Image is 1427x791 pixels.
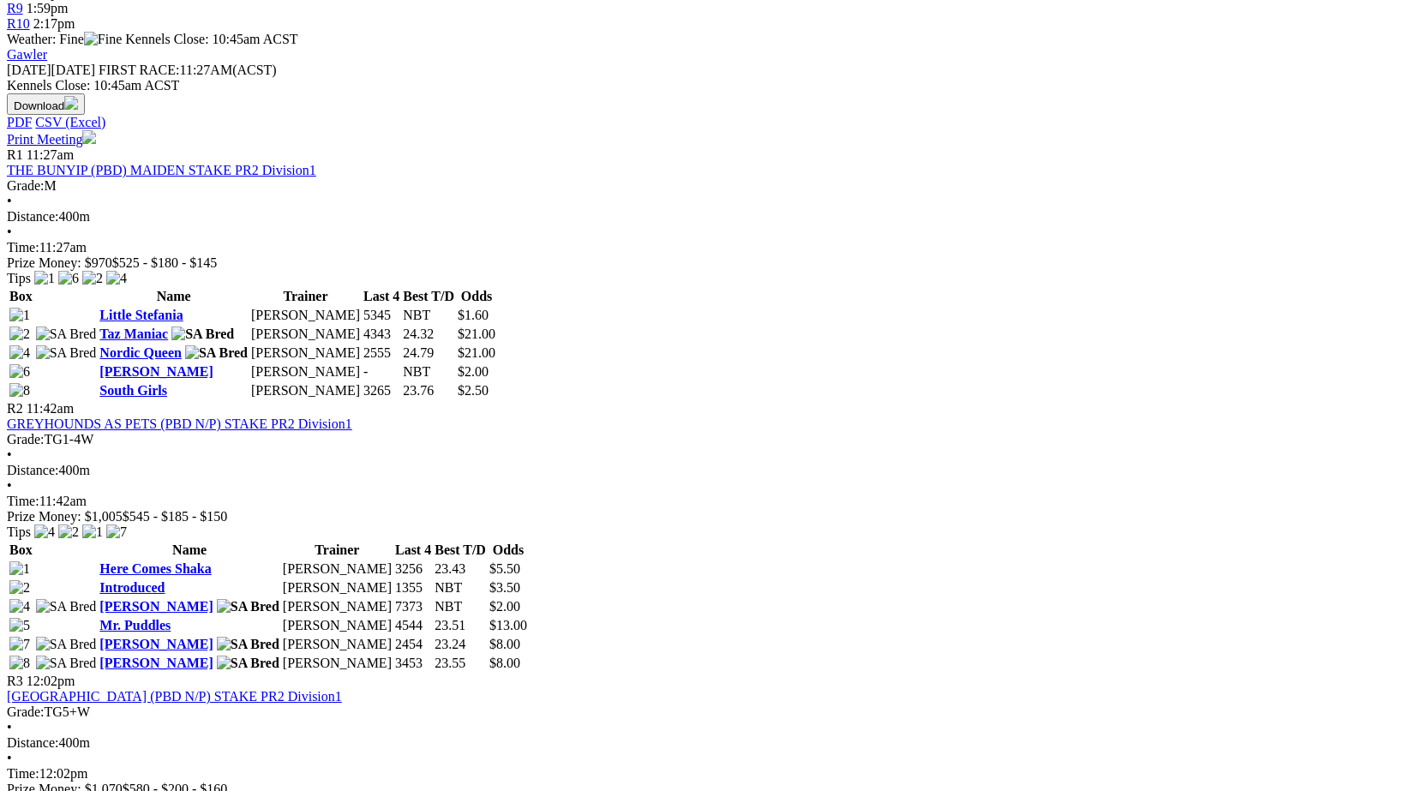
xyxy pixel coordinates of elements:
[9,599,30,614] img: 4
[99,345,182,360] a: Nordic Queen
[99,637,213,651] a: [PERSON_NAME]
[7,401,23,416] span: R2
[7,147,23,162] span: R1
[434,579,487,596] td: NBT
[7,494,39,508] span: Time:
[36,656,97,671] img: SA Bred
[282,560,393,578] td: [PERSON_NAME]
[7,735,58,750] span: Distance:
[36,637,97,652] img: SA Bred
[9,327,30,342] img: 2
[64,96,78,110] img: download.svg
[489,637,520,651] span: $8.00
[489,618,527,632] span: $13.00
[7,63,95,77] span: [DATE]
[7,209,1420,225] div: 400m
[7,163,316,177] a: THE BUNYIP (PBD) MAIDEN STAKE PR2 Division1
[250,326,361,343] td: [PERSON_NAME]
[7,447,12,462] span: •
[82,130,96,144] img: printer.svg
[99,364,213,379] a: [PERSON_NAME]
[99,63,179,77] span: FIRST RACE:
[217,656,279,671] img: SA Bred
[7,1,23,15] a: R9
[9,580,30,596] img: 2
[9,542,33,557] span: Box
[99,542,280,559] th: Name
[7,115,1420,130] div: Download
[7,751,12,765] span: •
[394,579,432,596] td: 1355
[7,32,125,46] span: Weather: Fine
[282,636,393,653] td: [PERSON_NAME]
[58,271,79,286] img: 6
[402,363,455,381] td: NBT
[7,78,1420,93] div: Kennels Close: 10:45am ACST
[7,194,12,208] span: •
[9,289,33,303] span: Box
[7,115,32,129] a: PDF
[99,561,211,576] a: Here Comes Shaka
[123,509,228,524] span: $545 - $185 - $150
[36,599,97,614] img: SA Bred
[7,63,51,77] span: [DATE]
[394,542,432,559] th: Last 4
[7,509,1420,524] div: Prize Money: $1,005
[458,364,489,379] span: $2.00
[36,327,97,342] img: SA Bred
[434,655,487,672] td: 23.55
[7,704,1420,720] div: TG5+W
[402,382,455,399] td: 23.76
[394,655,432,672] td: 3453
[9,308,30,323] img: 1
[7,93,85,115] button: Download
[185,345,248,361] img: SA Bred
[27,401,74,416] span: 11:42am
[7,416,352,431] a: GREYHOUNDS AS PETS (PBD N/P) STAKE PR2 Division1
[27,674,75,688] span: 12:02pm
[58,524,79,540] img: 2
[434,617,487,634] td: 23.51
[394,636,432,653] td: 2454
[99,288,249,305] th: Name
[7,132,96,147] a: Print Meeting
[9,364,30,380] img: 6
[99,383,167,398] a: South Girls
[7,766,1420,782] div: 12:02pm
[7,674,23,688] span: R3
[35,115,105,129] a: CSV (Excel)
[99,618,171,632] a: Mr. Puddles
[82,271,103,286] img: 2
[7,720,12,734] span: •
[489,580,520,595] span: $3.50
[7,240,39,255] span: Time:
[363,363,400,381] td: -
[489,599,520,614] span: $2.00
[33,16,75,31] span: 2:17pm
[489,542,528,559] th: Odds
[7,735,1420,751] div: 400m
[9,561,30,577] img: 1
[84,32,122,47] img: Fine
[217,637,279,652] img: SA Bred
[394,617,432,634] td: 4544
[7,478,12,493] span: •
[171,327,234,342] img: SA Bred
[36,345,97,361] img: SA Bred
[282,542,393,559] th: Trainer
[363,326,400,343] td: 4343
[434,598,487,615] td: NBT
[9,383,30,398] img: 8
[394,598,432,615] td: 7373
[250,307,361,324] td: [PERSON_NAME]
[458,327,495,341] span: $21.00
[7,704,45,719] span: Grade:
[363,382,400,399] td: 3265
[7,16,30,31] a: R10
[7,209,58,224] span: Distance:
[9,345,30,361] img: 4
[9,656,30,671] img: 8
[363,345,400,362] td: 2555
